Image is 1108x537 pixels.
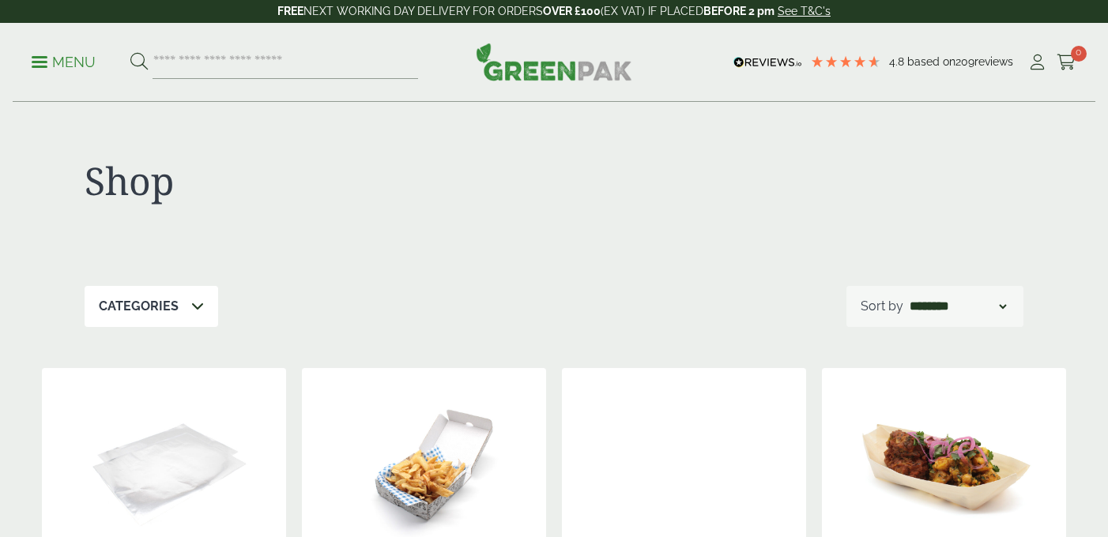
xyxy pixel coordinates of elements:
[1057,51,1076,74] a: 0
[99,297,179,316] p: Categories
[974,55,1013,68] span: reviews
[778,5,831,17] a: See T&C's
[907,55,955,68] span: Based on
[277,5,303,17] strong: FREE
[476,43,632,81] img: GreenPak Supplies
[32,53,96,72] p: Menu
[703,5,774,17] strong: BEFORE 2 pm
[733,57,802,68] img: REVIEWS.io
[1057,54,1076,70] i: Cart
[85,158,554,204] h1: Shop
[810,54,881,69] div: 4.78 Stars
[889,55,907,68] span: 4.8
[32,53,96,69] a: Menu
[955,55,974,68] span: 209
[543,5,601,17] strong: OVER £100
[906,297,1009,316] select: Shop order
[1071,46,1087,62] span: 0
[861,297,903,316] p: Sort by
[1027,54,1047,70] i: My Account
